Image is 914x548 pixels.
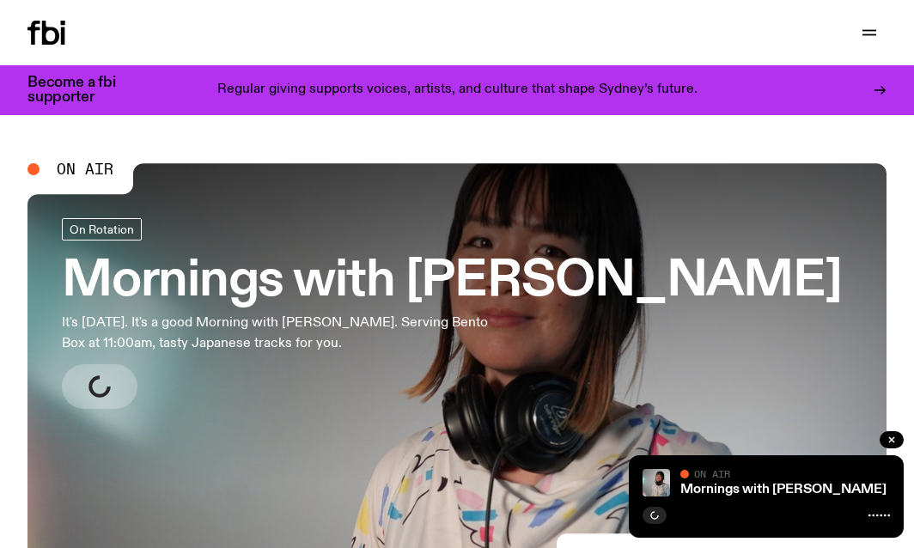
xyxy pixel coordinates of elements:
p: It's [DATE]. It's a good Morning with [PERSON_NAME]. Serving Bento Box at 11:00am, tasty Japanese... [62,313,502,354]
a: Mornings with [PERSON_NAME] [680,483,887,496]
span: On Air [57,161,113,177]
span: On Rotation [70,222,134,235]
p: Regular giving supports voices, artists, and culture that shape Sydney’s future. [217,82,698,98]
h3: Mornings with [PERSON_NAME] [62,258,842,306]
span: On Air [694,468,730,479]
a: On Rotation [62,218,142,241]
a: Mornings with [PERSON_NAME]It's [DATE]. It's a good Morning with [PERSON_NAME]. Serving Bento Box... [62,218,842,409]
img: Kana Frazer is smiling at the camera with her head tilted slightly to her left. She wears big bla... [643,469,670,496]
h3: Become a fbi supporter [27,76,137,105]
